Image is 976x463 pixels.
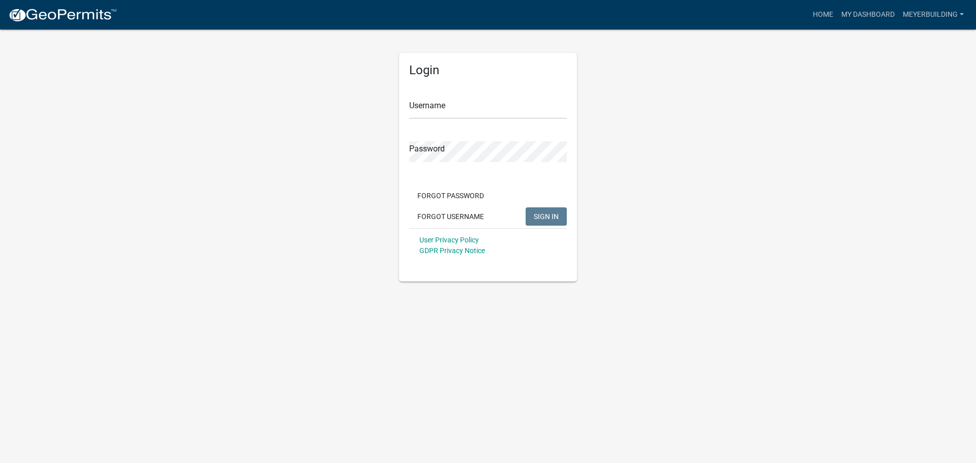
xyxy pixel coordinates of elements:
[409,187,492,205] button: Forgot Password
[899,5,968,24] a: meyerbuilding
[419,236,479,244] a: User Privacy Policy
[526,207,567,226] button: SIGN IN
[837,5,899,24] a: My Dashboard
[409,207,492,226] button: Forgot Username
[809,5,837,24] a: Home
[409,63,567,78] h5: Login
[534,212,559,220] span: SIGN IN
[419,246,485,255] a: GDPR Privacy Notice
